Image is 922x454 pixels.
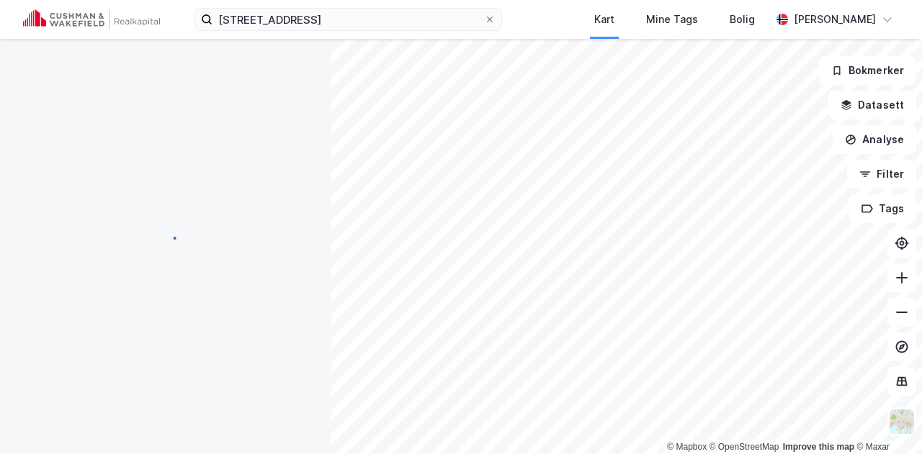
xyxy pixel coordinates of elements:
div: Kontrollprogram for chat [850,385,922,454]
button: Bokmerker [819,56,916,85]
a: Improve this map [783,442,854,452]
a: OpenStreetMap [710,442,779,452]
iframe: Chat Widget [850,385,922,454]
div: Mine Tags [646,11,698,28]
img: spinner.a6d8c91a73a9ac5275cf975e30b51cfb.svg [154,227,177,250]
button: Analyse [833,125,916,154]
input: Søk på adresse, matrikkel, gårdeiere, leietakere eller personer [212,9,484,30]
a: Mapbox [667,442,707,452]
div: Bolig [730,11,755,28]
img: cushman-wakefield-realkapital-logo.202ea83816669bd177139c58696a8fa1.svg [23,9,160,29]
button: Tags [849,194,916,223]
div: [PERSON_NAME] [794,11,876,28]
button: Filter [847,160,916,189]
div: Kart [594,11,614,28]
button: Datasett [828,91,916,119]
